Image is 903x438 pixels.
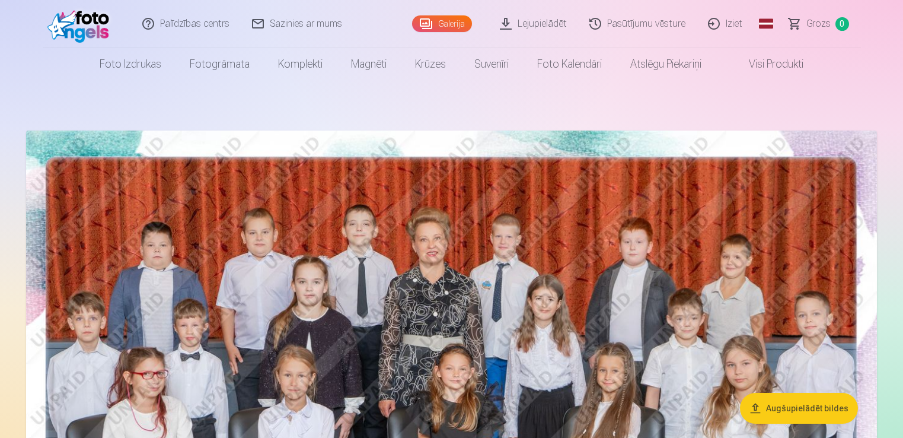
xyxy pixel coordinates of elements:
[337,47,401,81] a: Magnēti
[523,47,616,81] a: Foto kalendāri
[806,17,831,31] span: Grozs
[176,47,264,81] a: Fotogrāmata
[460,47,523,81] a: Suvenīri
[47,5,116,43] img: /fa1
[616,47,716,81] a: Atslēgu piekariņi
[740,393,858,424] button: Augšupielādēt bildes
[835,17,849,31] span: 0
[412,15,472,32] a: Galerija
[85,47,176,81] a: Foto izdrukas
[264,47,337,81] a: Komplekti
[401,47,460,81] a: Krūzes
[716,47,818,81] a: Visi produkti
